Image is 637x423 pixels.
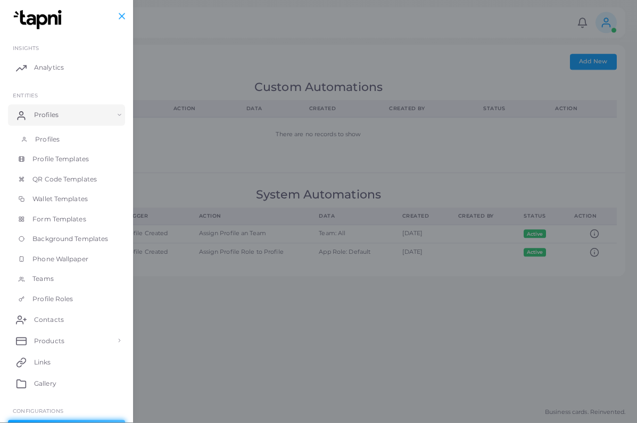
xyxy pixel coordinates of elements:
span: Wallet Templates [32,195,88,204]
span: Links [34,358,51,368]
span: Background Templates [32,235,108,244]
a: Profile Templates [8,150,125,170]
span: Profile Roles [32,295,73,304]
span: ENTITIES [13,93,38,99]
span: Analytics [34,63,64,73]
span: Contacts [34,316,64,325]
a: Profiles [8,105,125,126]
span: Gallery [34,379,56,389]
span: INSIGHTS [13,45,39,52]
span: Profiles [35,135,60,145]
a: QR Code Templates [8,170,125,190]
span: Phone Wallpaper [32,255,88,264]
a: Contacts [8,309,125,330]
span: QR Code Templates [32,175,97,185]
a: Profile Roles [8,289,125,310]
span: Teams [32,275,54,284]
span: Profile Templates [32,155,89,164]
a: Teams [8,269,125,289]
a: Products [8,330,125,352]
span: Configurations [13,408,63,414]
span: Profiles [34,111,59,120]
span: Products [34,337,64,346]
a: Profiles [8,130,125,150]
span: Form Templates [32,215,86,225]
a: Background Templates [8,229,125,250]
a: Links [8,352,125,373]
a: Analytics [8,57,125,79]
a: Wallet Templates [8,189,125,210]
a: Phone Wallpaper [8,250,125,270]
a: Gallery [8,373,125,394]
a: Form Templates [8,210,125,230]
img: logo [10,10,69,30]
